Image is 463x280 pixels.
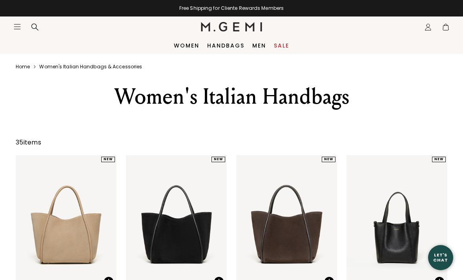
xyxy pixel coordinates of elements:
a: Men [252,42,266,49]
a: Sale [274,42,289,49]
a: Women [174,42,199,49]
div: NEW [101,157,115,162]
div: 35 items [16,138,41,147]
div: NEW [211,157,225,162]
a: Home [16,64,30,70]
div: NEW [432,157,446,162]
div: Let's Chat [428,253,453,262]
button: Open site menu [13,23,21,31]
div: Women's Italian Handbags [86,82,377,111]
a: Handbags [207,42,244,49]
div: NEW [322,157,335,162]
img: M.Gemi [201,22,262,31]
a: Women's italian handbags & accessories [39,64,142,70]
